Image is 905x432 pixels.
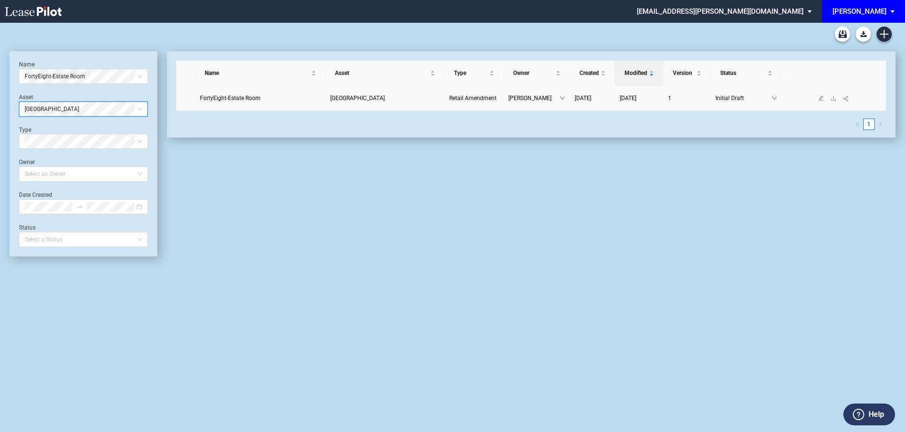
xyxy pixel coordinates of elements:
[863,119,875,130] li: 1
[504,61,570,86] th: Owner
[570,61,615,86] th: Created
[560,95,565,101] span: down
[856,27,871,42] button: Download Blank Form
[711,61,782,86] th: Status
[330,93,440,103] a: [GEOGRAPHIC_DATA]
[19,192,52,198] label: Date Created
[25,102,142,116] span: Freshfields Village
[835,27,850,42] a: Archive
[205,68,309,78] span: Name
[843,95,850,102] span: share-alt
[875,119,886,130] li: Next Page
[668,93,706,103] a: 1
[877,27,892,42] a: Create new document
[833,7,887,16] div: [PERSON_NAME]
[663,61,711,86] th: Version
[668,95,671,101] span: 1
[19,61,35,68] label: Name
[200,95,261,101] span: FortyEight-Estate Room
[19,94,33,101] label: Asset
[869,408,884,421] label: Help
[444,61,504,86] th: Type
[575,93,610,103] a: [DATE]
[852,119,863,130] li: Previous Page
[454,68,488,78] span: Type
[620,93,659,103] a: [DATE]
[76,203,83,210] span: swap-right
[575,95,591,101] span: [DATE]
[76,203,83,210] span: to
[579,68,599,78] span: Created
[818,95,824,101] span: edit
[853,27,874,42] md-menu: Download Blank Form List
[449,95,497,101] span: Retail Amendment
[19,159,35,165] label: Owner
[624,68,647,78] span: Modified
[25,69,142,83] span: FortyEight-Estate Room
[673,68,695,78] span: Version
[875,119,886,130] button: right
[326,61,444,86] th: Asset
[815,95,827,101] a: edit
[19,127,31,133] label: Type
[864,119,874,129] a: 1
[513,68,554,78] span: Owner
[449,93,499,103] a: Retail Amendment
[771,95,777,101] span: down
[200,93,321,103] a: FortyEight-Estate Room
[855,122,860,127] span: left
[720,68,766,78] span: Status
[615,61,663,86] th: Modified
[843,404,895,425] button: Help
[620,95,636,101] span: [DATE]
[878,122,883,127] span: right
[195,61,326,86] th: Name
[335,68,428,78] span: Asset
[508,93,560,103] span: [PERSON_NAME]
[831,95,836,101] span: download
[19,224,36,231] label: Status
[852,119,863,130] button: left
[330,95,385,101] span: Freshfields Village
[715,93,771,103] span: Initial Draft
